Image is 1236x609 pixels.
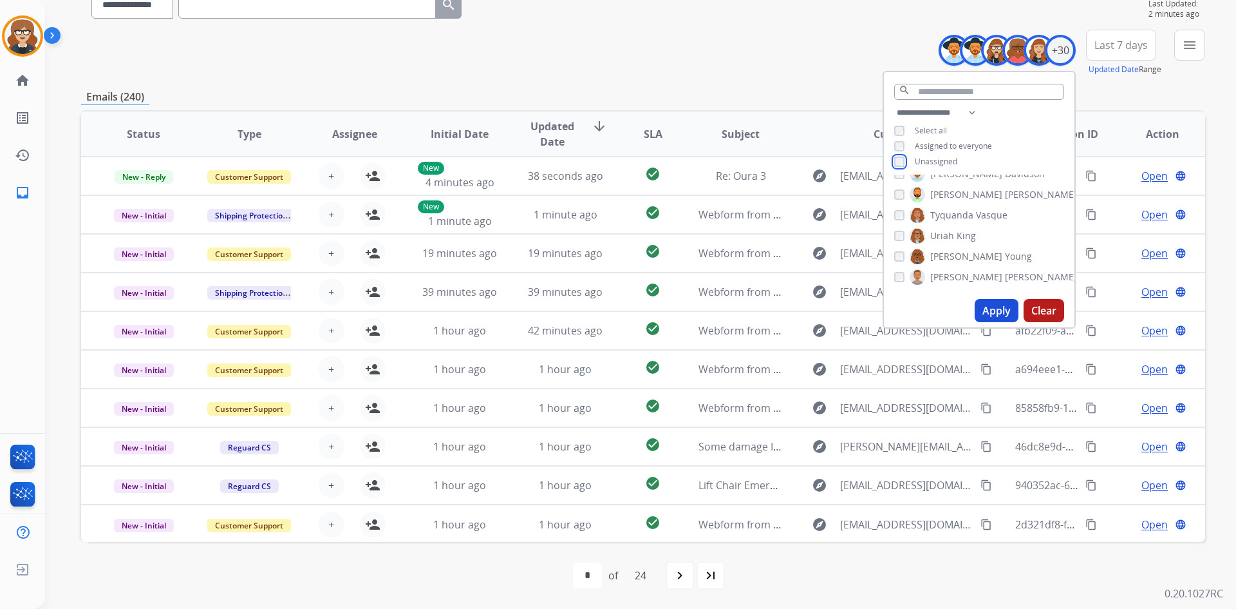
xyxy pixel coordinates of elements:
[703,568,718,583] mat-icon: last_page
[365,517,380,532] mat-icon: person_add
[328,284,334,300] span: +
[915,140,992,151] span: Assigned to everyone
[220,479,279,493] span: Reguard CS
[840,517,973,532] span: [EMAIL_ADDRESS][DOMAIN_NAME]
[319,512,344,537] button: +
[539,362,592,376] span: 1 hour ago
[238,126,261,142] span: Type
[1141,168,1168,184] span: Open
[980,325,992,336] mat-icon: content_copy
[328,323,334,338] span: +
[812,517,827,532] mat-icon: explore
[1085,170,1097,182] mat-icon: content_copy
[930,209,973,222] span: Tyquanda
[418,200,444,213] p: New
[645,476,660,491] mat-icon: check_circle
[15,73,30,88] mat-icon: home
[1100,111,1205,157] th: Action
[698,362,990,376] span: Webform from [EMAIL_ADDRESS][DOMAIN_NAME] on [DATE]
[930,188,1002,201] span: [PERSON_NAME]
[812,323,827,338] mat-icon: explore
[645,244,660,259] mat-icon: check_circle
[418,162,444,175] p: New
[433,478,486,492] span: 1 hour ago
[1175,286,1186,298] mat-icon: language
[319,202,344,227] button: +
[1085,363,1097,375] mat-icon: content_copy
[1089,64,1161,75] span: Range
[207,286,295,300] span: Shipping Protection
[592,119,607,134] mat-icon: arrow_downward
[930,250,1002,263] span: [PERSON_NAME]
[207,363,291,377] span: Customer Support
[930,229,954,242] span: Uriah
[608,568,618,583] div: of
[328,517,334,532] span: +
[645,205,660,220] mat-icon: check_circle
[716,169,766,183] span: Re: Oura 3
[812,168,827,184] mat-icon: explore
[980,363,992,375] mat-icon: content_copy
[328,168,334,184] span: +
[1175,325,1186,336] mat-icon: language
[957,229,976,242] span: King
[207,209,295,222] span: Shipping Protection
[1175,170,1186,182] mat-icon: language
[812,439,827,454] mat-icon: explore
[1015,478,1212,492] span: 940352ac-6945-41d2-80ca-165996204e9c
[365,439,380,454] mat-icon: person_add
[1141,207,1168,222] span: Open
[426,175,494,189] span: 4 minutes ago
[365,478,380,493] mat-icon: person_add
[980,402,992,414] mat-icon: content_copy
[523,119,582,150] span: Updated Date
[433,440,486,454] span: 1 hour ago
[319,279,344,305] button: +
[840,439,973,454] span: [PERSON_NAME][EMAIL_ADDRESS][DOMAIN_NAME]
[319,240,344,266] button: +
[220,441,279,454] span: Reguard CS
[1045,35,1076,66] div: +30
[1005,271,1077,284] span: [PERSON_NAME]
[114,363,174,377] span: New - Initial
[645,321,660,336] mat-icon: check_circle
[1141,362,1168,377] span: Open
[81,89,149,105] p: Emails (240)
[976,209,1007,222] span: Vasque
[698,208,990,222] span: Webform from [EMAIL_ADDRESS][DOMAIN_NAME] on [DATE]
[114,325,174,338] span: New - Initial
[1141,323,1168,338] span: Open
[539,440,592,454] span: 1 hour ago
[114,209,174,222] span: New - Initial
[840,207,973,222] span: [EMAIL_ADDRESS][DOMAIN_NAME]
[1165,586,1223,601] p: 0.20.1027RC
[980,519,992,530] mat-icon: content_copy
[207,325,291,338] span: Customer Support
[114,402,174,416] span: New - Initial
[1175,363,1186,375] mat-icon: language
[114,441,174,454] span: New - Initial
[433,517,486,532] span: 1 hour ago
[428,214,492,228] span: 1 minute ago
[672,568,688,583] mat-icon: navigate_next
[422,246,497,260] span: 19 minutes ago
[1175,519,1186,530] mat-icon: language
[915,156,957,167] span: Unassigned
[1085,247,1097,259] mat-icon: content_copy
[365,362,380,377] mat-icon: person_add
[365,400,380,416] mat-icon: person_add
[698,478,798,492] span: Lift Chair Emergency
[980,441,992,452] mat-icon: content_copy
[1085,402,1097,414] mat-icon: content_copy
[365,284,380,300] mat-icon: person_add
[1175,247,1186,259] mat-icon: language
[812,400,827,416] mat-icon: explore
[1175,441,1186,452] mat-icon: language
[433,401,486,415] span: 1 hour ago
[539,401,592,415] span: 1 hour ago
[1141,400,1168,416] span: Open
[127,126,160,142] span: Status
[207,519,291,532] span: Customer Support
[840,478,973,493] span: [EMAIL_ADDRESS][DOMAIN_NAME]
[698,517,990,532] span: Webform from [EMAIL_ADDRESS][DOMAIN_NAME] on [DATE]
